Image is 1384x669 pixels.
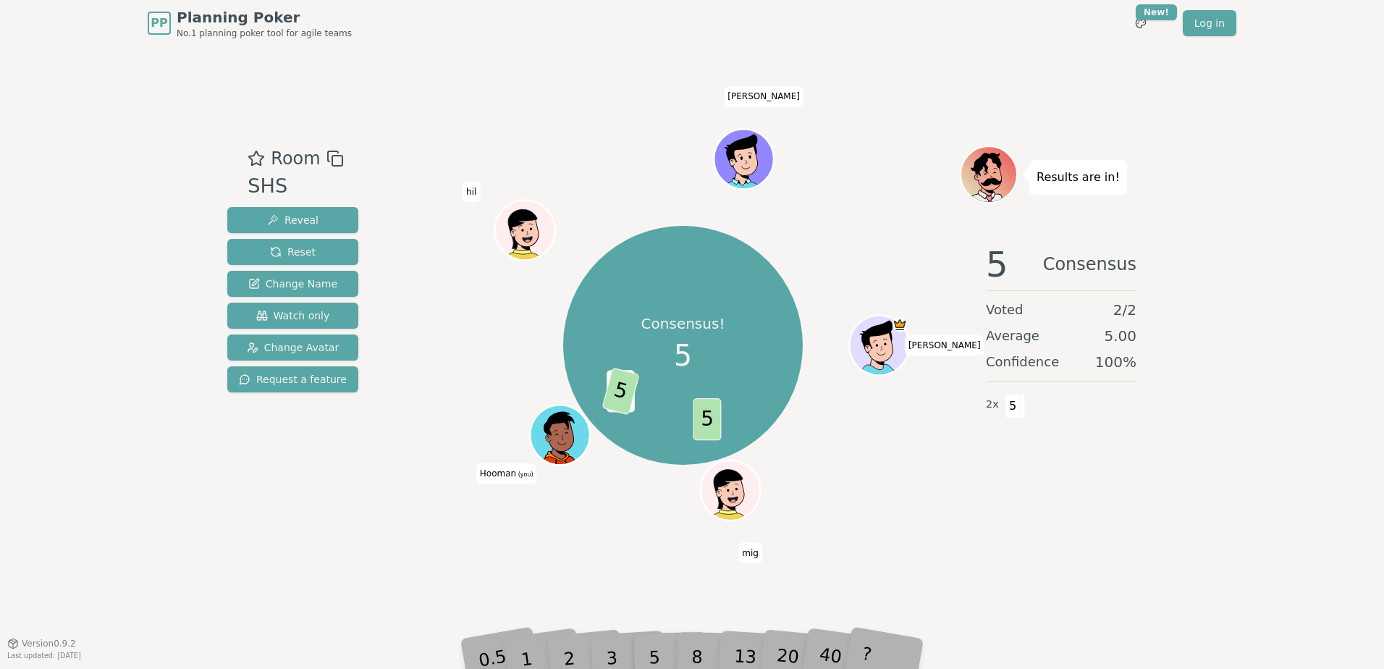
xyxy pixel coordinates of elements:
button: Version0.9.2 [7,638,76,649]
span: Confidence [986,352,1059,372]
span: Change Avatar [247,340,339,355]
span: Click to change your name [738,543,762,563]
span: PP [151,14,167,32]
button: Request a feature [227,366,358,392]
span: Change Name [248,277,337,291]
span: 5 [602,367,640,415]
button: Watch only [227,303,358,329]
div: SHS [248,172,343,201]
span: 2 / 2 [1113,300,1136,320]
span: Average [986,326,1039,346]
span: 2 x [986,397,999,413]
p: Consensus! [641,314,725,334]
span: Room [271,146,320,172]
span: Watch only [256,308,330,323]
span: Version 0.9.2 [22,638,76,649]
div: New! [1136,4,1177,20]
a: Log in [1183,10,1236,36]
span: 100 % [1095,352,1136,372]
button: Reveal [227,207,358,233]
button: Add as favourite [248,146,265,172]
span: Click to change your name [463,182,480,202]
a: PPPlanning PokerNo.1 planning poker tool for agile teams [148,7,352,39]
span: Voted [986,300,1024,320]
p: Results are in! [1037,167,1120,188]
span: No.1 planning poker tool for agile teams [177,28,352,39]
span: 5 [1005,394,1021,418]
button: New! [1128,10,1154,36]
span: Consensus [1043,247,1136,282]
span: Planning Poker [177,7,352,28]
span: 5 [693,398,721,440]
button: Change Name [227,271,358,297]
span: 5 [674,334,692,377]
span: Reset [270,245,316,259]
button: Change Avatar [227,334,358,361]
span: Click to change your name [905,335,984,355]
button: Click to change your avatar [531,407,588,463]
span: Last updated: [DATE] [7,652,81,660]
span: 5.00 [1104,326,1136,346]
span: (you) [516,471,533,478]
span: Reveal [267,213,318,227]
span: Request a feature [239,372,347,387]
span: 5 [986,247,1008,282]
span: Click to change your name [724,87,803,107]
span: Click to change your name [476,463,537,484]
button: Reset [227,239,358,265]
span: Matthew is the host [892,317,907,332]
